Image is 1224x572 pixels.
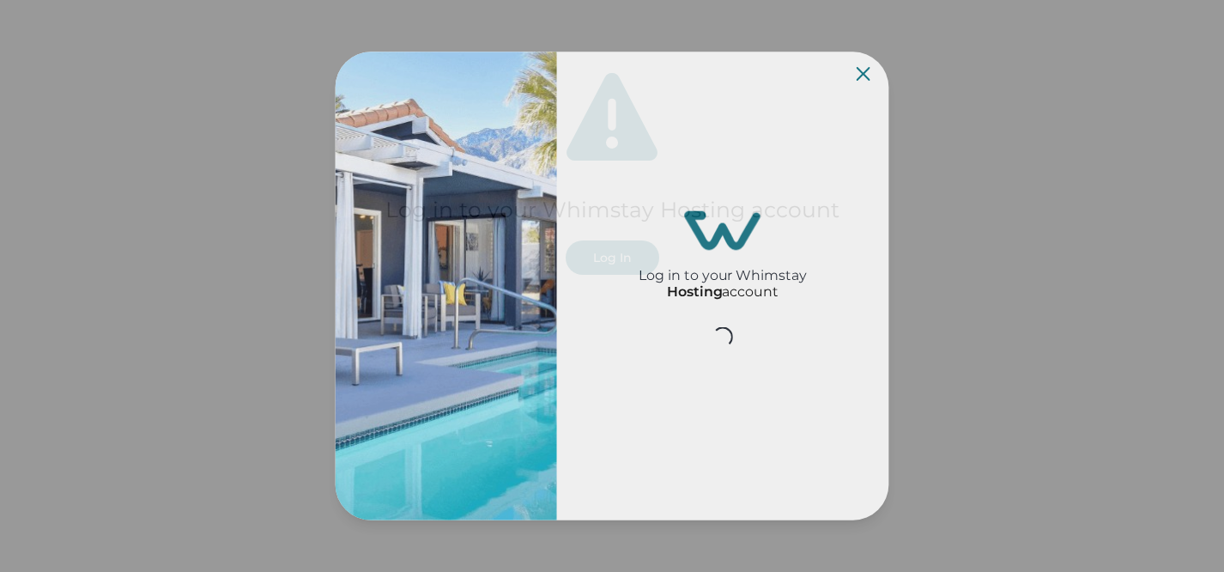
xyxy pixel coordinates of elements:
[639,250,806,283] h2: Log in to your Whimstay
[857,67,870,81] button: Close
[684,211,760,251] img: login-logo
[667,283,722,300] p: Hosting
[336,52,557,520] img: auth-banner
[667,283,779,300] p: account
